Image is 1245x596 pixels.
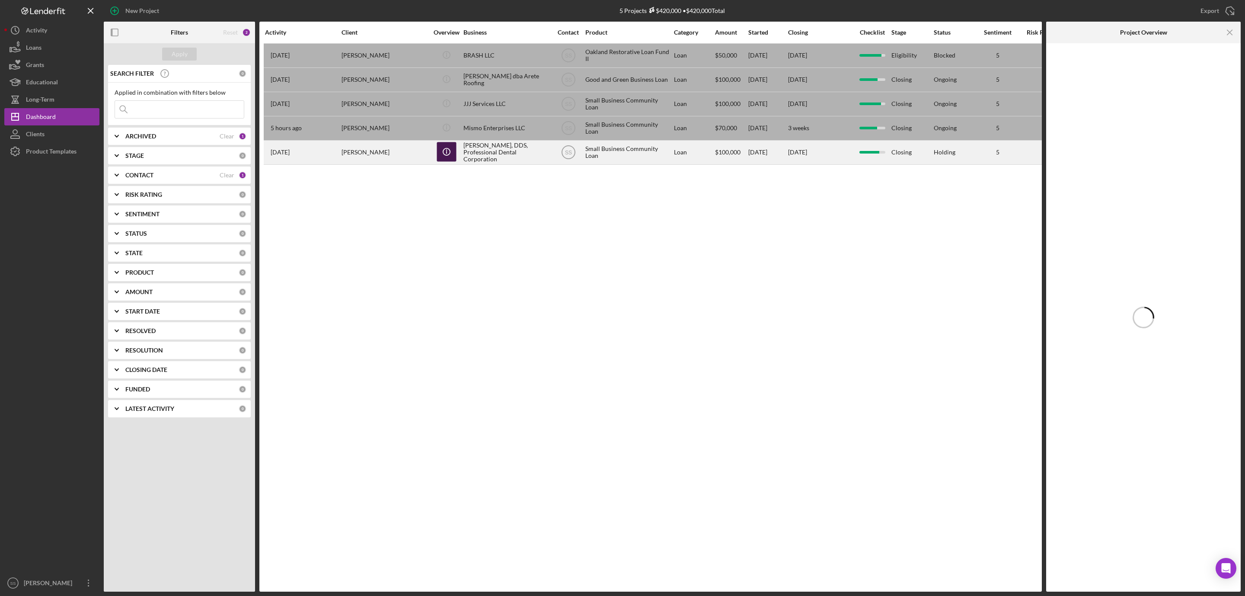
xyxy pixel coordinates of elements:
[342,117,428,140] div: [PERSON_NAME]
[242,28,251,37] div: 2
[172,48,188,61] div: Apply
[239,210,246,218] div: 0
[342,44,428,67] div: [PERSON_NAME]
[463,29,550,36] div: Business
[162,48,197,61] button: Apply
[22,574,78,594] div: [PERSON_NAME]
[220,172,234,179] div: Clear
[125,308,160,315] b: START DATE
[565,101,571,107] text: SS
[674,44,714,67] div: Loan
[788,148,807,156] time: [DATE]
[342,93,428,115] div: [PERSON_NAME]
[239,269,246,276] div: 0
[463,68,550,91] div: [PERSON_NAME] dba Arete Roofing
[4,91,99,108] button: Long-Term
[4,39,99,56] button: Loans
[26,74,58,93] div: Educational
[552,29,584,36] div: Contact
[934,29,975,36] div: Status
[748,141,787,164] div: [DATE]
[715,141,747,164] div: $100,000
[748,68,787,91] div: [DATE]
[976,29,1019,36] div: Sentiment
[125,269,154,276] b: PRODUCT
[4,22,99,39] button: Activity
[976,125,1019,131] div: 5
[976,149,1019,156] div: 5
[4,574,99,592] button: SS[PERSON_NAME]
[239,152,246,160] div: 0
[674,68,714,91] div: Loan
[239,70,246,77] div: 0
[1216,558,1236,579] div: Open Intercom Messenger
[891,29,933,36] div: Stage
[125,211,160,218] b: SENTIMENT
[565,77,571,83] text: SS
[171,29,188,36] b: Filters
[26,143,77,162] div: Product Templates
[674,117,714,140] div: Loan
[239,288,246,296] div: 0
[4,74,99,91] button: Educational
[674,141,714,164] div: Loan
[26,125,45,145] div: Clients
[271,100,290,107] time: 2025-09-15 16:21
[934,100,957,107] div: Ongoing
[585,117,672,140] div: Small Business Community Loan
[265,29,341,36] div: Activity
[26,108,56,128] div: Dashboard
[891,68,933,91] div: Closing
[125,366,167,373] b: CLOSING DATE
[748,44,787,67] div: [DATE]
[430,29,463,36] div: Overview
[788,124,809,131] time: 3 weeks
[647,7,681,14] div: $420,000
[4,125,99,143] button: Clients
[239,132,246,140] div: 1
[854,29,891,36] div: Checklist
[125,191,162,198] b: RISK RATING
[239,346,246,354] div: 0
[715,93,747,115] div: $100,000
[4,143,99,160] a: Product Templates
[715,117,747,140] div: $70,000
[976,100,1019,107] div: 5
[585,68,672,91] div: Good and Green Business Loan
[26,91,54,110] div: Long-Term
[125,288,153,295] b: AMOUNT
[565,150,571,156] text: SS
[26,39,41,58] div: Loans
[463,44,550,67] div: BRASH LLC
[271,125,302,131] time: 2025-09-17 16:44
[110,70,154,77] b: SEARCH FILTER
[125,250,143,256] b: STATE
[748,117,787,140] div: [DATE]
[342,68,428,91] div: [PERSON_NAME]
[104,2,168,19] button: New Project
[788,100,807,107] time: [DATE]
[1200,2,1219,19] div: Export
[271,149,290,156] time: 2025-09-11 15:19
[934,52,955,59] div: Blocked
[4,108,99,125] button: Dashboard
[891,141,933,164] div: Closing
[125,2,159,19] div: New Project
[976,76,1019,83] div: 5
[10,581,16,586] text: SS
[125,152,144,159] b: STAGE
[125,327,156,334] b: RESOLVED
[788,29,853,36] div: Closing
[239,171,246,179] div: 1
[934,125,957,131] div: Ongoing
[4,56,99,74] a: Grants
[125,172,153,179] b: CONTACT
[26,22,47,41] div: Activity
[239,327,246,335] div: 0
[26,56,44,76] div: Grants
[239,405,246,413] div: 0
[585,44,672,67] div: Oakland Restorative Loan Fund II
